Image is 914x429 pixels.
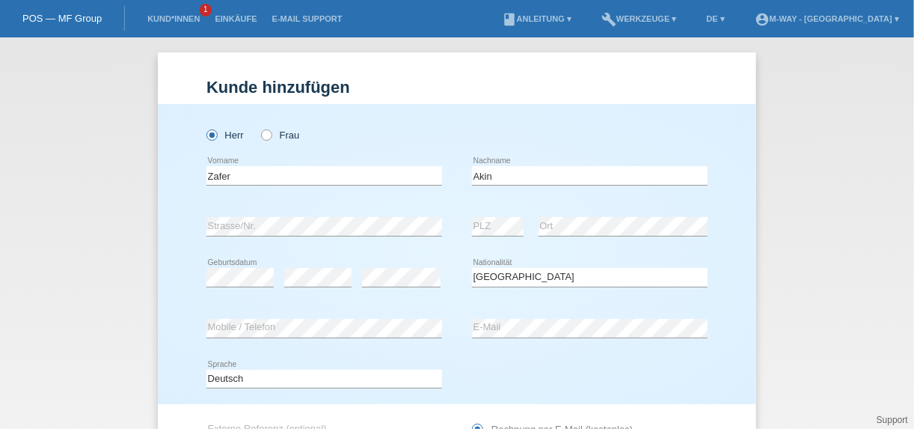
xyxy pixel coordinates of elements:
a: Einkäufe [207,14,264,23]
input: Herr [206,130,216,139]
a: bookAnleitung ▾ [494,14,579,23]
a: E-Mail Support [265,14,350,23]
a: Kund*innen [140,14,207,23]
input: Frau [261,130,271,139]
a: buildWerkzeuge ▾ [594,14,684,23]
i: book [502,12,517,27]
a: account_circlem-way - [GEOGRAPHIC_DATA] ▾ [747,14,907,23]
i: build [601,12,616,27]
a: DE ▾ [699,14,732,23]
span: 1 [200,4,212,16]
i: account_circle [755,12,770,27]
a: Support [877,415,908,425]
h1: Kunde hinzufügen [206,78,708,97]
label: Frau [261,130,299,141]
a: POS — MF Group [22,13,102,24]
label: Herr [206,130,244,141]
